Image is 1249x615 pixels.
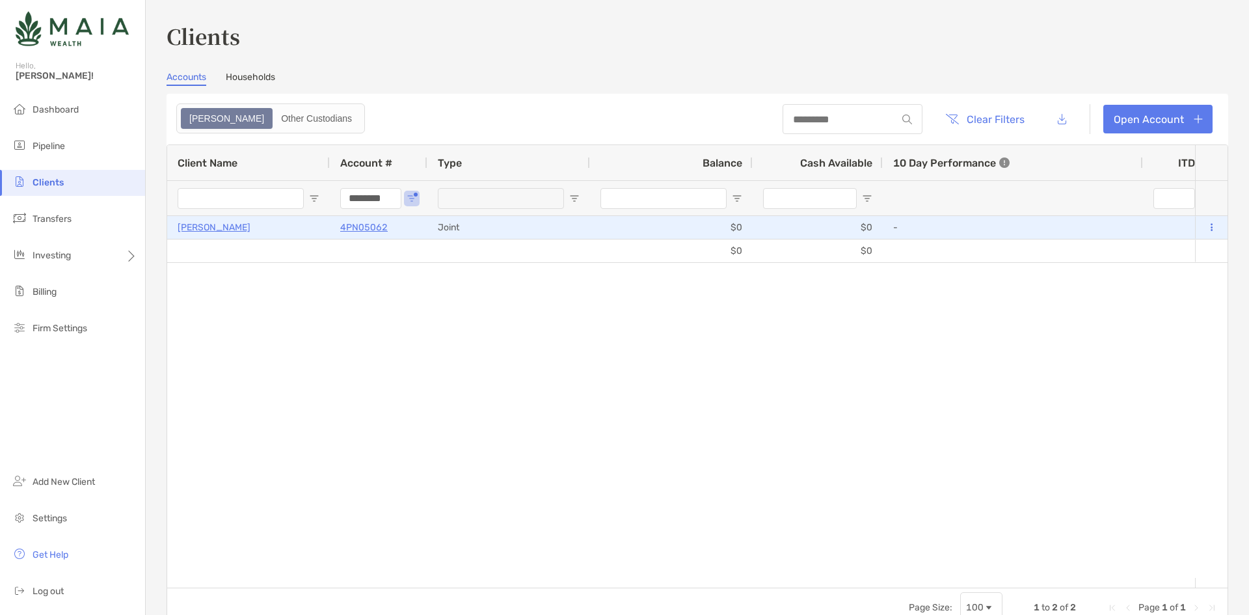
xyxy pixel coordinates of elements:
[178,219,250,236] a: [PERSON_NAME]
[1207,603,1217,613] div: Last Page
[33,476,95,487] span: Add New Client
[1103,105,1213,133] a: Open Account
[12,320,27,335] img: firm-settings icon
[33,141,65,152] span: Pipeline
[1041,602,1050,613] span: to
[340,188,401,209] input: Account # Filter Input
[935,105,1034,133] button: Clear Filters
[12,174,27,189] img: clients icon
[893,217,1133,238] div: -
[1191,603,1202,613] div: Next Page
[12,101,27,116] img: dashboard icon
[590,216,753,239] div: $0
[176,103,365,133] div: segmented control
[33,549,68,560] span: Get Help
[340,157,392,169] span: Account #
[1107,603,1118,613] div: First Page
[703,157,742,169] span: Balance
[12,546,27,562] img: get-help icon
[226,72,275,86] a: Households
[1052,602,1058,613] span: 2
[33,323,87,334] span: Firm Settings
[33,513,67,524] span: Settings
[167,21,1228,51] h3: Clients
[732,193,742,204] button: Open Filter Menu
[1138,602,1160,613] span: Page
[1070,602,1076,613] span: 2
[16,70,137,81] span: [PERSON_NAME]!
[893,145,1010,180] div: 10 Day Performance
[340,219,388,236] a: 4PN05062
[12,210,27,226] img: transfers icon
[569,193,580,204] button: Open Filter Menu
[1178,157,1211,169] div: ITD
[12,582,27,598] img: logout icon
[438,157,462,169] span: Type
[1162,602,1168,613] span: 1
[12,283,27,299] img: billing icon
[33,586,64,597] span: Log out
[1060,602,1068,613] span: of
[1170,602,1178,613] span: of
[1123,603,1133,613] div: Previous Page
[753,239,883,262] div: $0
[427,216,590,239] div: Joint
[763,188,857,209] input: Cash Available Filter Input
[600,188,727,209] input: Balance Filter Input
[407,193,417,204] button: Open Filter Menu
[909,602,952,613] div: Page Size:
[33,104,79,115] span: Dashboard
[178,157,237,169] span: Client Name
[274,109,359,128] div: Other Custodians
[33,213,72,225] span: Transfers
[1034,602,1040,613] span: 1
[33,250,71,261] span: Investing
[1180,602,1186,613] span: 1
[12,137,27,153] img: pipeline icon
[1143,216,1221,239] div: 0%
[902,115,912,124] img: input icon
[753,216,883,239] div: $0
[309,193,319,204] button: Open Filter Menu
[33,177,64,188] span: Clients
[167,72,206,86] a: Accounts
[178,188,304,209] input: Client Name Filter Input
[590,239,753,262] div: $0
[1153,188,1195,209] input: ITD Filter Input
[33,286,57,297] span: Billing
[12,473,27,489] img: add_new_client icon
[12,247,27,262] img: investing icon
[16,5,129,52] img: Zoe Logo
[12,510,27,525] img: settings icon
[966,602,984,613] div: 100
[862,193,872,204] button: Open Filter Menu
[182,109,271,128] div: Zoe
[800,157,872,169] span: Cash Available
